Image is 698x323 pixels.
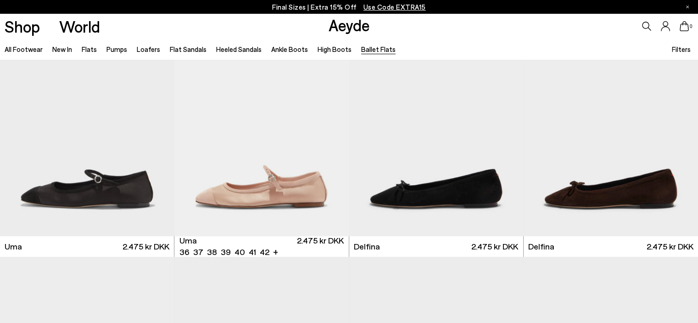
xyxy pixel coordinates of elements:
[179,246,267,258] ul: variant
[348,17,522,236] img: Uma Satin Toe-Cap Mary-Jane Flats
[174,17,348,236] img: Uma Satin Toe-Cap Mary-Jane Flats
[82,45,97,53] a: Flats
[354,241,380,252] span: Delfina
[318,45,352,53] a: High Boots
[193,246,203,258] li: 37
[260,246,269,258] li: 42
[5,18,40,34] a: Shop
[106,45,127,53] a: Pumps
[5,241,22,252] span: Uma
[174,17,348,236] a: 6 / 6 1 / 6 2 / 6 3 / 6 4 / 6 5 / 6 6 / 6 1 / 6 Next slide Previous slide
[249,246,256,258] li: 41
[524,236,698,257] a: Delfina 2.475 kr DKK
[123,241,169,252] span: 2.475 kr DKK
[348,17,522,236] div: 2 / 6
[271,45,308,53] a: Ankle Boots
[137,45,160,53] a: Loafers
[5,45,43,53] a: All Footwear
[207,246,217,258] li: 38
[273,245,278,258] li: +
[471,241,518,252] span: 2.475 kr DKK
[221,246,231,258] li: 39
[361,45,396,53] a: Ballet Flats
[349,17,523,236] img: Delfina Suede Ballet Flats
[689,24,693,29] span: 0
[170,45,207,53] a: Flat Sandals
[329,15,370,34] a: Aeyde
[179,235,197,246] span: Uma
[349,236,523,257] a: Delfina 2.475 kr DKK
[174,236,348,257] a: Uma 36 37 38 39 40 41 42 + 2.475 kr DKK
[680,21,689,31] a: 0
[272,1,426,13] p: Final Sizes | Extra 15% Off
[174,17,348,236] div: 1 / 6
[59,18,100,34] a: World
[52,45,72,53] a: New In
[647,241,693,252] span: 2.475 kr DKK
[528,241,554,252] span: Delfina
[672,45,691,53] span: Filters
[524,17,698,236] img: Delfina Suede Ballet Flats
[216,45,262,53] a: Heeled Sandals
[235,246,245,258] li: 40
[179,246,190,258] li: 36
[363,3,426,11] span: Navigate to /collections/ss25-final-sizes
[297,235,344,258] span: 2.475 kr DKK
